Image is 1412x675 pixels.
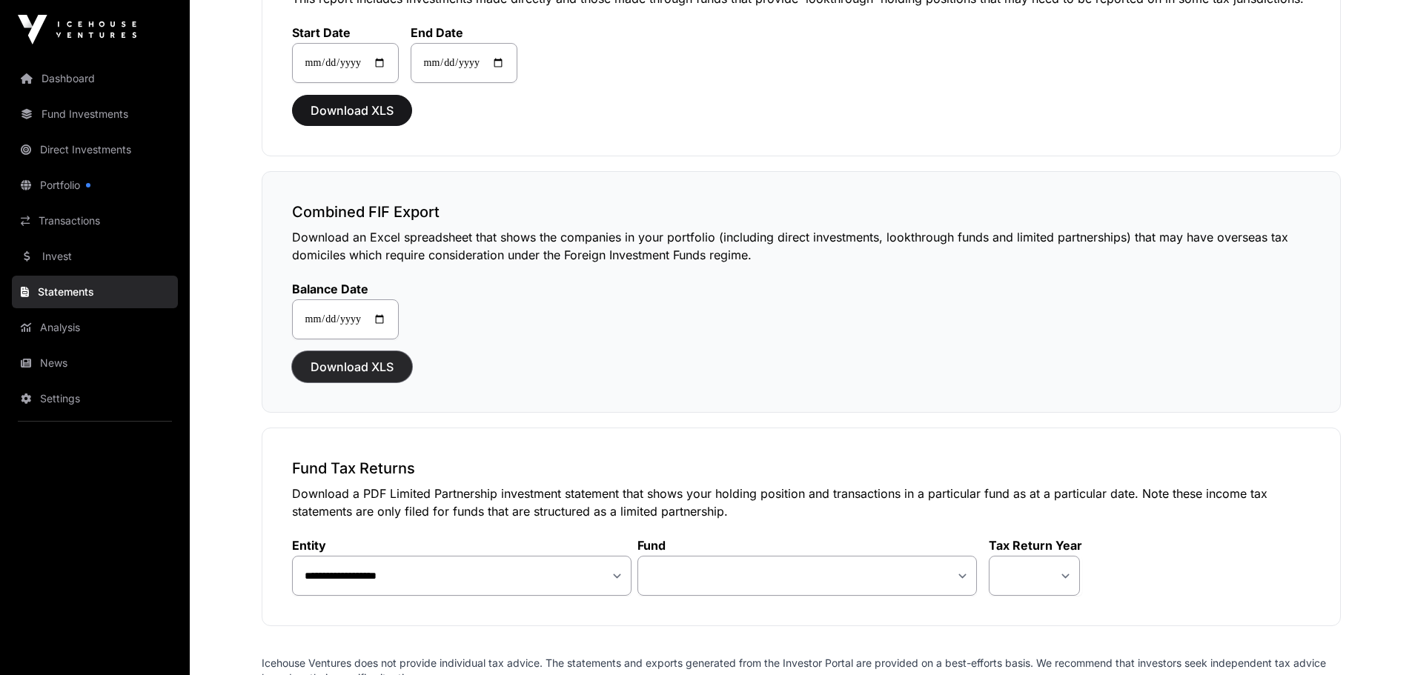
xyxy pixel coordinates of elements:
a: Settings [12,382,178,415]
label: Fund [637,538,977,553]
span: Download XLS [311,358,394,376]
button: Download XLS [292,351,412,382]
a: Statements [12,276,178,308]
span: Download XLS [311,102,394,119]
a: Portfolio [12,169,178,202]
h3: Fund Tax Returns [292,458,1310,479]
label: Entity [292,538,632,553]
a: Fund Investments [12,98,178,130]
p: Download a PDF Limited Partnership investment statement that shows your holding position and tran... [292,485,1310,520]
label: Start Date [292,25,399,40]
iframe: Chat Widget [1338,604,1412,675]
a: Invest [12,240,178,273]
a: Direct Investments [12,133,178,166]
label: Tax Return Year [989,538,1082,553]
button: Download XLS [292,95,412,126]
h3: Combined FIF Export [292,202,1310,222]
label: End Date [411,25,517,40]
a: News [12,347,178,379]
img: Icehouse Ventures Logo [18,15,136,44]
p: Download an Excel spreadsheet that shows the companies in your portfolio (including direct invest... [292,228,1310,264]
a: Analysis [12,311,178,344]
label: Balance Date [292,282,399,296]
a: Dashboard [12,62,178,95]
a: Transactions [12,205,178,237]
